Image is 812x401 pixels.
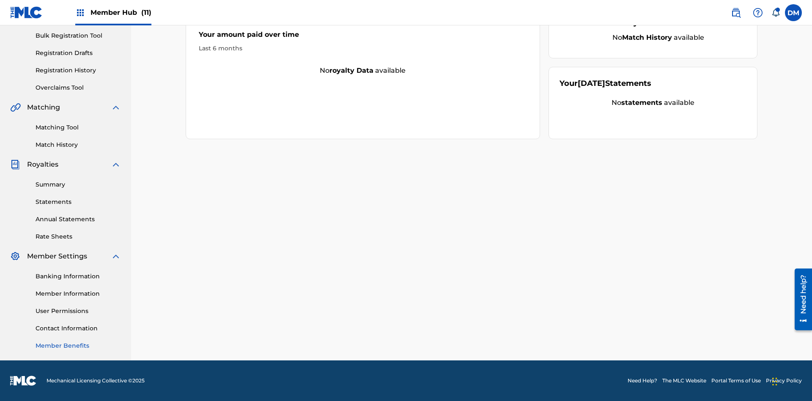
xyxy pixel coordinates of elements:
img: Member Settings [10,251,20,261]
a: Bulk Registration Tool [36,31,121,40]
strong: Match History [622,33,672,41]
iframe: Chat Widget [770,360,812,401]
a: Annual Statements [36,215,121,224]
a: Privacy Policy [766,377,802,385]
iframe: Resource Center [788,265,812,335]
img: search [731,8,741,18]
a: Need Help? [628,377,657,385]
a: Overclaims Tool [36,83,121,92]
img: logo [10,376,36,386]
div: Last 6 months [199,44,527,53]
img: Royalties [10,159,20,170]
img: expand [111,251,121,261]
span: Member Hub [91,8,151,17]
a: Statements [36,198,121,206]
span: Member Settings [27,251,87,261]
a: Banking Information [36,272,121,281]
strong: statements [621,99,662,107]
a: Public Search [727,4,744,21]
img: Matching [10,102,21,113]
a: Registration History [36,66,121,75]
a: Matching Tool [36,123,121,132]
img: MLC Logo [10,6,43,19]
img: expand [111,102,121,113]
a: Member Benefits [36,341,121,350]
span: Matching [27,102,60,113]
img: Top Rightsholders [75,8,85,18]
div: No available [560,98,747,108]
div: Drag [772,369,777,394]
div: User Menu [785,4,802,21]
span: [DATE] [578,79,605,88]
div: Help [749,4,766,21]
a: User Permissions [36,307,121,316]
div: Notifications [771,8,780,17]
a: Contact Information [36,324,121,333]
a: Rate Sheets [36,232,121,241]
a: The MLC Website [662,377,706,385]
span: Mechanical Licensing Collective © 2025 [47,377,145,385]
a: Member Information [36,289,121,298]
div: No available [570,33,747,43]
a: Registration Drafts [36,49,121,58]
img: expand [111,159,121,170]
span: Royalties [27,159,58,170]
a: Match History [36,140,121,149]
div: Your amount paid over time [199,30,527,44]
img: help [753,8,763,18]
div: Your Statements [560,78,651,89]
div: No available [186,66,540,76]
span: (11) [141,8,151,16]
a: Summary [36,180,121,189]
strong: royalty data [329,66,373,74]
a: Portal Terms of Use [711,377,761,385]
